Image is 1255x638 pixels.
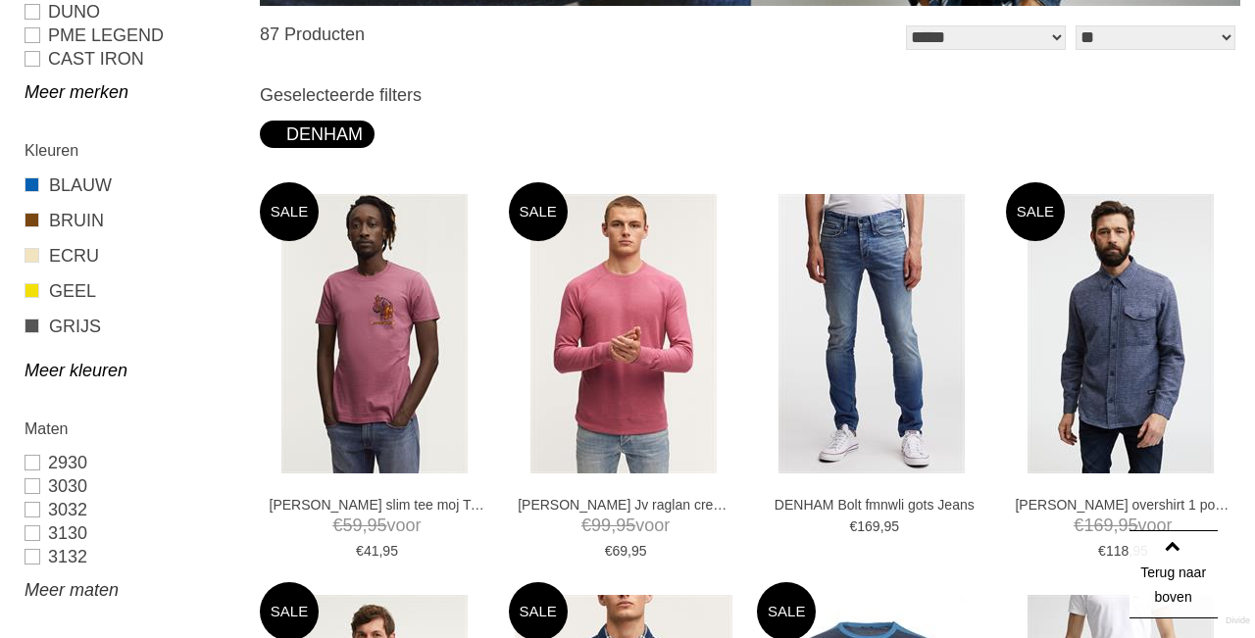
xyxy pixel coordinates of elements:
span: 118 [1106,543,1129,559]
span: , [627,543,631,559]
span: € [356,543,364,559]
a: GRIJS [25,314,235,339]
span: € [1098,543,1106,559]
img: DENHAM Jv raglan crew cmj Truien [530,194,717,473]
a: BRUIN [25,208,235,233]
a: Meer maten [25,578,235,602]
span: 95 [1118,515,1137,535]
a: [PERSON_NAME] overshirt 1 pocket bh Overhemden [1015,496,1230,514]
span: € [332,515,342,535]
span: 95 [368,515,387,535]
h2: Maten [25,417,235,441]
a: BLAUW [25,172,235,198]
span: 41 [364,543,379,559]
a: ECRU [25,243,235,269]
span: 169 [857,518,879,534]
img: DENHAM Burton overshirt 1 pocket bh Overhemden [1028,194,1214,473]
a: Terug naar boven [1129,530,1218,618]
h2: Kleuren [25,138,235,163]
img: DENHAM Satori slim tee moj T-shirts [281,194,468,473]
a: CAST IRON [25,47,235,71]
div: DENHAM [272,121,363,148]
span: 95 [884,518,900,534]
a: 3032 [25,498,235,521]
h3: Geselecteerde filters [260,84,1240,106]
a: 3030 [25,474,235,498]
a: Meer merken [25,80,235,104]
a: [PERSON_NAME] slim tee moj T-shirts [270,496,485,514]
a: 3130 [25,521,235,545]
a: Meer kleuren [25,359,235,382]
span: € [1074,515,1083,535]
span: 99 [591,515,611,535]
span: voor [1015,514,1230,538]
span: , [880,518,884,534]
span: 95 [616,515,635,535]
span: 69 [613,543,628,559]
span: € [581,515,591,535]
a: PME LEGEND [25,24,235,47]
a: 3132 [25,545,235,568]
span: 87 Producten [260,25,365,44]
span: , [362,515,367,535]
img: DENHAM Bolt fmnwli gots Jeans [778,194,965,473]
span: , [1113,515,1118,535]
span: € [605,543,613,559]
span: , [378,543,382,559]
span: 95 [631,543,647,559]
a: 2930 [25,451,235,474]
a: DENHAM Bolt fmnwli gots Jeans [767,496,982,514]
span: , [611,515,616,535]
span: voor [270,514,485,538]
span: € [849,518,857,534]
a: GEEL [25,278,235,304]
a: [PERSON_NAME] Jv raglan crew cmj Truien [518,496,733,514]
span: 59 [342,515,362,535]
span: 95 [382,543,398,559]
span: voor [518,514,733,538]
span: 169 [1083,515,1113,535]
